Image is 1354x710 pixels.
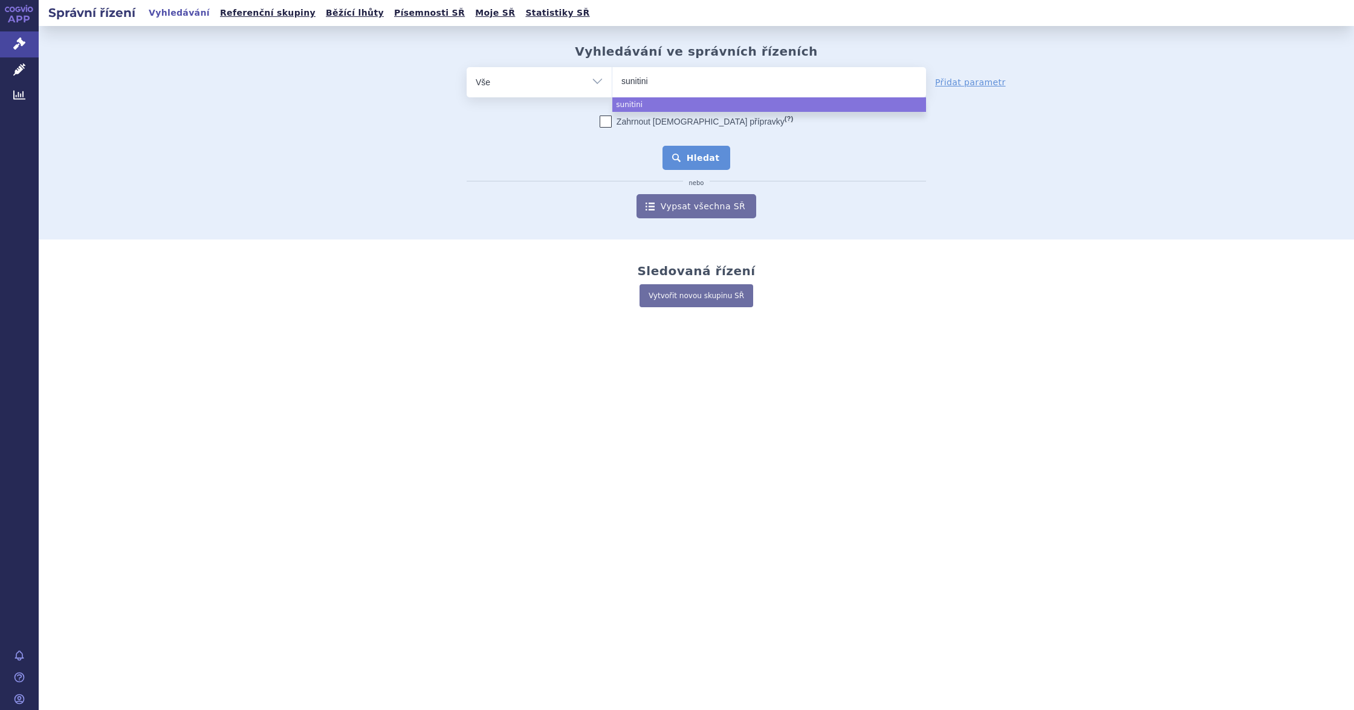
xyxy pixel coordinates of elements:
a: Statistiky SŘ [522,5,593,21]
a: Vypsat všechna SŘ [637,194,756,218]
a: Vyhledávání [145,5,213,21]
li: sunitini [612,97,926,112]
abbr: (?) [785,115,793,123]
a: Vytvořit novou skupinu SŘ [640,284,753,307]
a: Písemnosti SŘ [390,5,468,21]
h2: Vyhledávání ve správních řízeních [575,44,818,59]
h2: Správní řízení [39,4,145,21]
a: Přidat parametr [935,76,1006,88]
a: Referenční skupiny [216,5,319,21]
a: Moje SŘ [471,5,519,21]
h2: Sledovaná řízení [637,264,755,278]
a: Běžící lhůty [322,5,387,21]
button: Hledat [662,146,731,170]
label: Zahrnout [DEMOGRAPHIC_DATA] přípravky [600,116,793,128]
i: nebo [683,180,710,187]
